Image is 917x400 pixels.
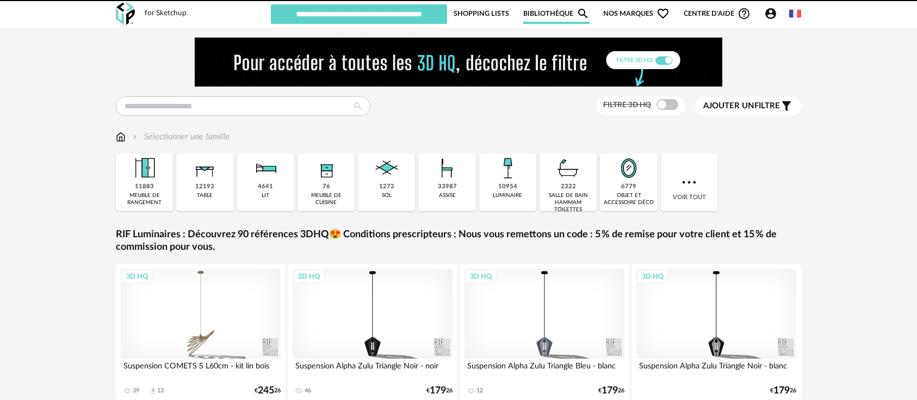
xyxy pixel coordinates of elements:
span: Ajouter un [703,102,754,110]
img: FILTRE%20HQ%20NEW_V1%20(4).gif [195,38,722,87]
div: 39 [133,387,139,395]
span: Magnify icon [577,7,590,20]
div: Sélectionner une famille [131,131,230,143]
img: OXP [116,3,135,25]
a: BibliothèqueMagnify icon [523,3,590,24]
div: 1272 [379,183,394,191]
div: 33987 [438,183,457,191]
span: Centre d'aideHelp Circle Outline icon [684,7,751,20]
div: for Sketchup [145,9,187,19]
div: 3D HQ [121,269,153,284]
span: 179 [773,387,790,395]
div: € 26 [770,387,796,395]
div: 4641 [258,183,273,191]
span: 245 [258,387,274,395]
div: 6779 [621,183,636,191]
img: more.7b13dc1.svg [679,173,699,192]
img: Assise.png [432,153,462,183]
div: 10954 [498,183,517,191]
span: Filter icon [780,100,793,113]
div: 3D HQ [465,269,497,284]
img: Luminaire.png [493,153,522,183]
div: 3D HQ [293,269,325,284]
span: Account Circle icon [764,7,777,20]
span: Help Circle Outline icon [738,7,751,20]
div: objet et accessoire déco [603,192,654,206]
div: Voir tout [661,153,718,211]
span: Account Circle icon [764,7,782,20]
img: Table.png [190,153,220,183]
div: meuble de rangement [119,192,170,206]
div: Suspension Alpha Zulu Triangle Noir - noir [293,359,453,380]
div: 2322 [561,183,576,191]
img: svg+xml;base64,PHN2ZyB3aWR0aD0iMTYiIGhlaWdodD0iMTYiIHZpZXdCb3g9IjAgMCAxNiAxNiIgZmlsbD0ibm9uZSIgeG... [131,131,139,143]
img: Rangement.png [312,153,341,183]
div: 11883 [135,183,154,191]
button: Ajouter unfiltre Filter icon [695,97,801,115]
div: luminaire [493,192,522,199]
div: € 26 [426,387,453,395]
div: assise [439,192,456,199]
div: Suspension COMETS S L60cm - kit lin bois [121,359,281,380]
span: Heart Outline icon [656,7,670,20]
span: filtre [703,101,780,112]
img: svg+xml;base64,PHN2ZyB3aWR0aD0iMTYiIGhlaWdodD0iMTciIHZpZXdCb3g9IjAgMCAxNiAxNyIgZmlsbD0ibm9uZSIgeG... [116,131,126,143]
div: sol [382,192,392,199]
span: 179 [602,387,618,395]
div: 13 [157,387,164,395]
div: lit [262,192,269,199]
span: 179 [430,387,446,395]
div: Suspension Alpha Zulu Triangle Bleu - blanc [464,359,624,380]
div: 76 [323,183,330,191]
img: Meuble%20de%20rangement.png [130,153,159,183]
span: Nos marques [603,3,670,24]
div: 46 [305,387,311,395]
div: meuble de cuisine [301,192,351,206]
div: € 26 [255,387,281,395]
img: Salle%20de%20bain.png [554,153,583,183]
a: RIF Luminaires : Découvrez 90 références 3DHQ😍 Conditions prescripteurs : Nous vous remettons un ... [116,229,801,254]
img: Literie.png [251,153,280,183]
div: table [197,192,213,199]
img: Sol.png [372,153,401,183]
div: Suspension Alpha Zulu Triangle Noir - blanc [636,359,796,380]
a: Shopping Lists [454,3,509,24]
div: salle de bain hammam toilettes [543,192,593,213]
img: Miroir.png [614,153,643,183]
span: Filtre 3D HQ [603,101,651,109]
img: fr [789,8,801,20]
div: 12193 [195,183,214,191]
div: 3D HQ [637,269,668,284]
div: 12 [476,387,483,395]
div: € 26 [598,387,624,395]
span: Download icon [149,387,157,395]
